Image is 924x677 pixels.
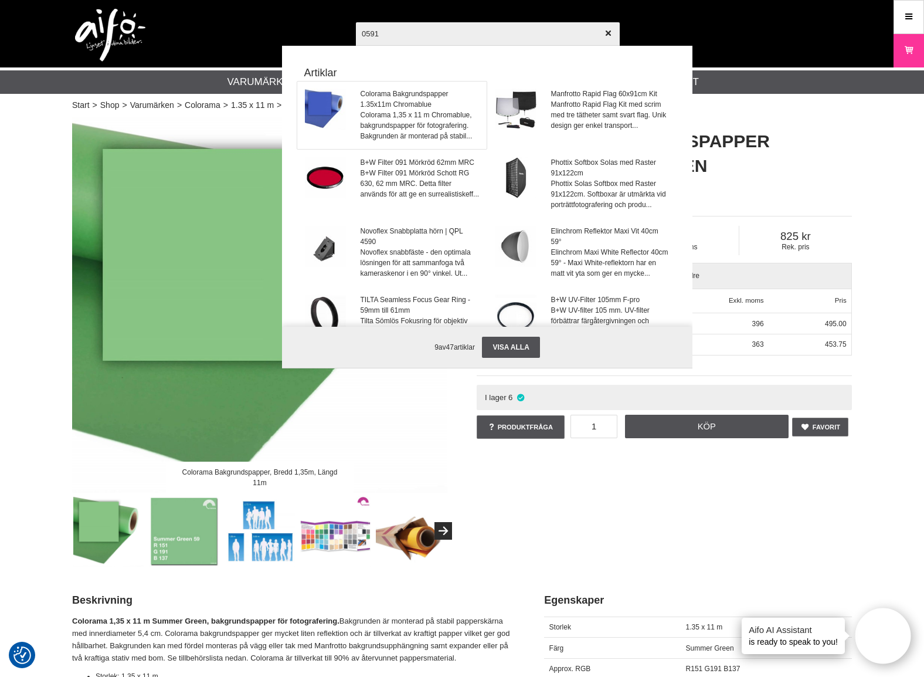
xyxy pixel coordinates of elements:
a: Varumärken [227,75,297,90]
img: tilta-ta-fgr-01.jpg [305,295,346,336]
span: B+W UV-Filter 105mm F-pro [551,295,670,305]
span: B+W Filter 091 Mörkröd 62mm MRC [361,157,480,168]
strong: Artiklar [297,65,678,81]
span: B+W Filter 091 Mörkröd Schott RG 630, 62 mm MRC. Detta filter används för att ge en surrealistisk... [361,168,480,199]
span: 47 [446,343,454,351]
input: Sök produkter ... [356,13,620,54]
span: Manfrotto Rapid Flag Kit med scrim med tre tätheter samt svart flag. Unik design ger enkel transp... [551,99,670,131]
a: Elinchrom Reflektor Maxi Vit 40cm 59°Elinchrom Maxi White Reflector 40cm 59° - Maxi White-reflekt... [488,219,677,286]
span: B+W UV-filter 105 mm. UV-filter förbättrar färgåtergivningen och eliminerar oskärpa som orsakas a... [551,305,670,347]
a: Novoflex Snabbplatta hörn | QPL 4590Novoflex snabbfäste - den optimala lösningen för att sammanfo... [297,219,487,286]
a: Visa alla [482,337,539,358]
span: 9 [434,343,439,351]
span: Novoflex snabbfäste - den optimala lösningen för att sammanfoga två kameraskenor i en 90° vinkel.... [361,247,480,279]
a: TILTA Seamless Focus Gear Ring - 59mm till 61mmTilta Sömlös Fokusring för objektiv med diameter 5... [297,287,487,355]
span: Elinchrom Maxi White Reflector 40cm 59° - Maxi White-reflektorn har en matt vit yta som ger en my... [551,247,670,279]
img: el26161-reflector-01.jpg [495,226,536,267]
img: co_091.jpg [305,89,346,130]
img: lalr1912-001.jpg [495,89,536,130]
a: B+W UV-Filter 105mm F-proB+W UV-filter 105 mm. UV-filter förbättrar färgåtergivningen och elimine... [488,287,677,355]
img: logo.png [75,9,145,62]
img: ph82619-softbox-01.jpg [495,157,536,198]
a: B+W Filter 091 Mörkröd 62mm MRCB+W Filter 091 Mörkröd Schott RG 630, 62 mm MRC. Detta filter anvä... [297,150,487,218]
img: no-qpl4590-001.jpg [305,226,346,267]
span: Manfrotto Rapid Flag 60x91cm Kit [551,89,670,99]
span: Novoflex Snabbplatta hörn | QPL 4590 [361,226,480,247]
span: TILTA Seamless Focus Gear Ring - 59mm till 61mm [361,295,480,316]
span: Colorama 1,35 x 11 m Chromablue, bakgrundspapper för fotografering. Bakgrunden är monterad på sta... [361,110,480,141]
span: av [439,343,446,351]
button: Samtyckesinställningar [13,645,31,666]
a: Colorama Bakgrundspapper 1.35x11m ChromablueColorama 1,35 x 11 m Chromablue, bakgrundspapper för ... [297,82,487,149]
span: Colorama Bakgrundspapper 1.35x11m Chromablue [361,89,480,110]
span: Elinchrom Reflektor Maxi Vit 40cm 59° [551,226,670,247]
span: Tilta Sömlös Fokusring för objektiv med diameter 59mm till 61mm. Fokusringen är tillverkad av gum... [361,316,480,347]
a: Phottix Softbox Solas med Raster 91x122cmPhottix Solas Softbox med Raster 91x122cm. Softboxar är ... [488,150,677,218]
img: 091.jpg [305,157,346,198]
img: 010e-001.jpg [495,295,536,336]
span: Phottix Softbox Solas med Raster 91x122cm [551,157,670,178]
span: artiklar [454,343,475,351]
img: Revisit consent button [13,646,31,664]
span: Phottix Solas Softbox med Raster 91x122cm. Softboxar är utmärkta vid porträttfotografering och pr... [551,178,670,210]
a: Manfrotto Rapid Flag 60x91cm KitManfrotto Rapid Flag Kit med scrim med tre tätheter samt svart fl... [488,82,677,149]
